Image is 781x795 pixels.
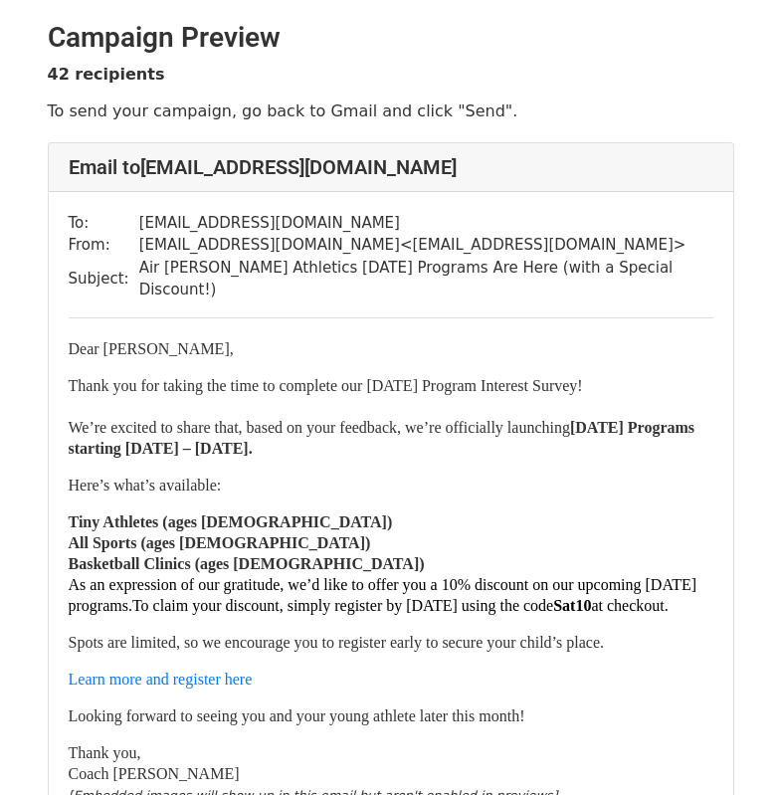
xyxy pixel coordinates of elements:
[69,634,605,651] font: Spots are limited, so we encourage you to register early to secure your child’s place.
[69,534,371,551] font: All Sports (ages [DEMOGRAPHIC_DATA])
[69,671,253,688] font: Learn more and register here
[591,597,668,614] span: at checkout.
[139,212,713,235] td: [EMAIL_ADDRESS][DOMAIN_NAME]
[48,100,734,121] p: To send your campaign, go back to Gmail and click "Send".
[69,340,234,357] font: Dear [PERSON_NAME],
[48,65,165,84] strong: 42 recipients
[69,234,139,257] td: From:
[69,477,222,494] font: Here’s what’s available:
[69,670,253,689] a: Learn more and register here
[132,597,553,614] span: To claim your discount, simply register by [DATE] using the code
[69,513,393,530] font: Tiny Athletes (ages [DEMOGRAPHIC_DATA])
[69,257,139,301] td: Subject:
[69,576,697,614] span: As an expression of our gratitude, we’d like to offer you a 10% discount on our upcoming [DATE] p...
[553,597,591,614] span: Sat10
[69,419,695,457] strong: [DATE] Programs starting [DATE] – [DATE].
[69,744,240,782] font: Thank you, Coach [PERSON_NAME]​
[69,212,139,235] td: To:
[69,555,425,572] font: Basketball Clinics (ages [DEMOGRAPHIC_DATA])
[139,234,713,257] td: [EMAIL_ADDRESS][DOMAIN_NAME] < [EMAIL_ADDRESS][DOMAIN_NAME] >
[69,707,525,724] font: Looking forward to seeing you and your young athlete later this month!
[69,377,695,457] font: Thank you for taking the time to complete our [DATE] Program Interest Survey! We’re excited to sh...
[139,257,713,301] td: Air [PERSON_NAME] Athletics [DATE] Programs Are Here (with a Special Discount!)
[48,21,734,55] h2: Campaign Preview
[69,155,713,179] h4: Email to [EMAIL_ADDRESS][DOMAIN_NAME]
